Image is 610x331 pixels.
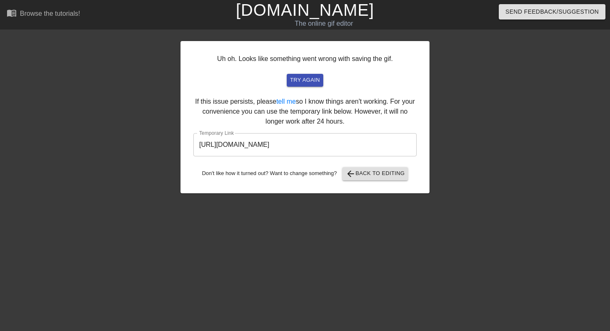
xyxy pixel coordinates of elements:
[290,75,320,85] span: try again
[7,8,80,21] a: Browse the tutorials!
[346,169,356,179] span: arrow_back
[207,19,440,29] div: The online gif editor
[7,8,17,18] span: menu_book
[505,7,599,17] span: Send Feedback/Suggestion
[346,169,405,179] span: Back to Editing
[20,10,80,17] div: Browse the tutorials!
[193,133,417,156] input: bare
[499,4,605,19] button: Send Feedback/Suggestion
[287,74,323,87] button: try again
[342,167,408,180] button: Back to Editing
[193,167,417,180] div: Don't like how it turned out? Want to change something?
[236,1,374,19] a: [DOMAIN_NAME]
[276,98,296,105] a: tell me
[181,41,429,193] div: Uh oh. Looks like something went wrong with saving the gif. If this issue persists, please so I k...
